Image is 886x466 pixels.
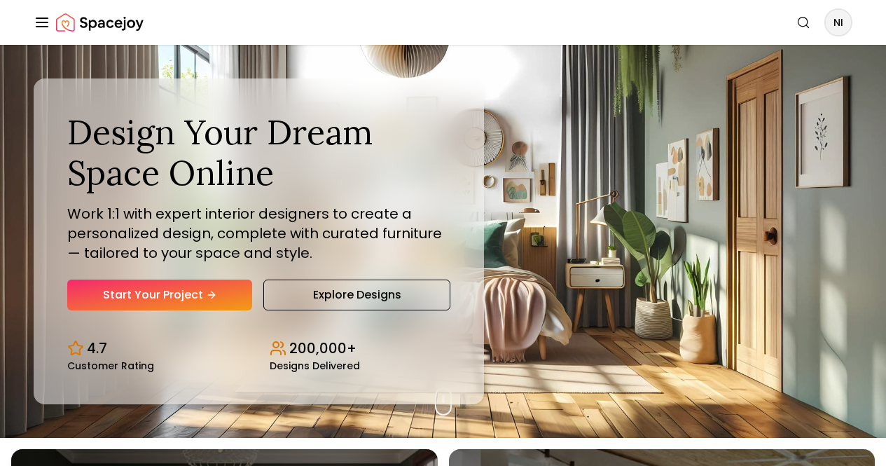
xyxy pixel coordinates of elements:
[263,280,450,310] a: Explore Designs
[270,361,360,371] small: Designs Delivered
[67,112,450,193] h1: Design Your Dream Space Online
[289,338,357,358] p: 200,000+
[87,338,107,358] p: 4.7
[67,280,252,310] a: Start Your Project
[67,204,450,263] p: Work 1:1 with expert interior designers to create a personalized design, complete with curated fu...
[56,8,144,36] img: Spacejoy Logo
[67,361,154,371] small: Customer Rating
[826,10,851,35] span: NI
[56,8,144,36] a: Spacejoy
[824,8,852,36] button: NI
[67,327,450,371] div: Design stats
